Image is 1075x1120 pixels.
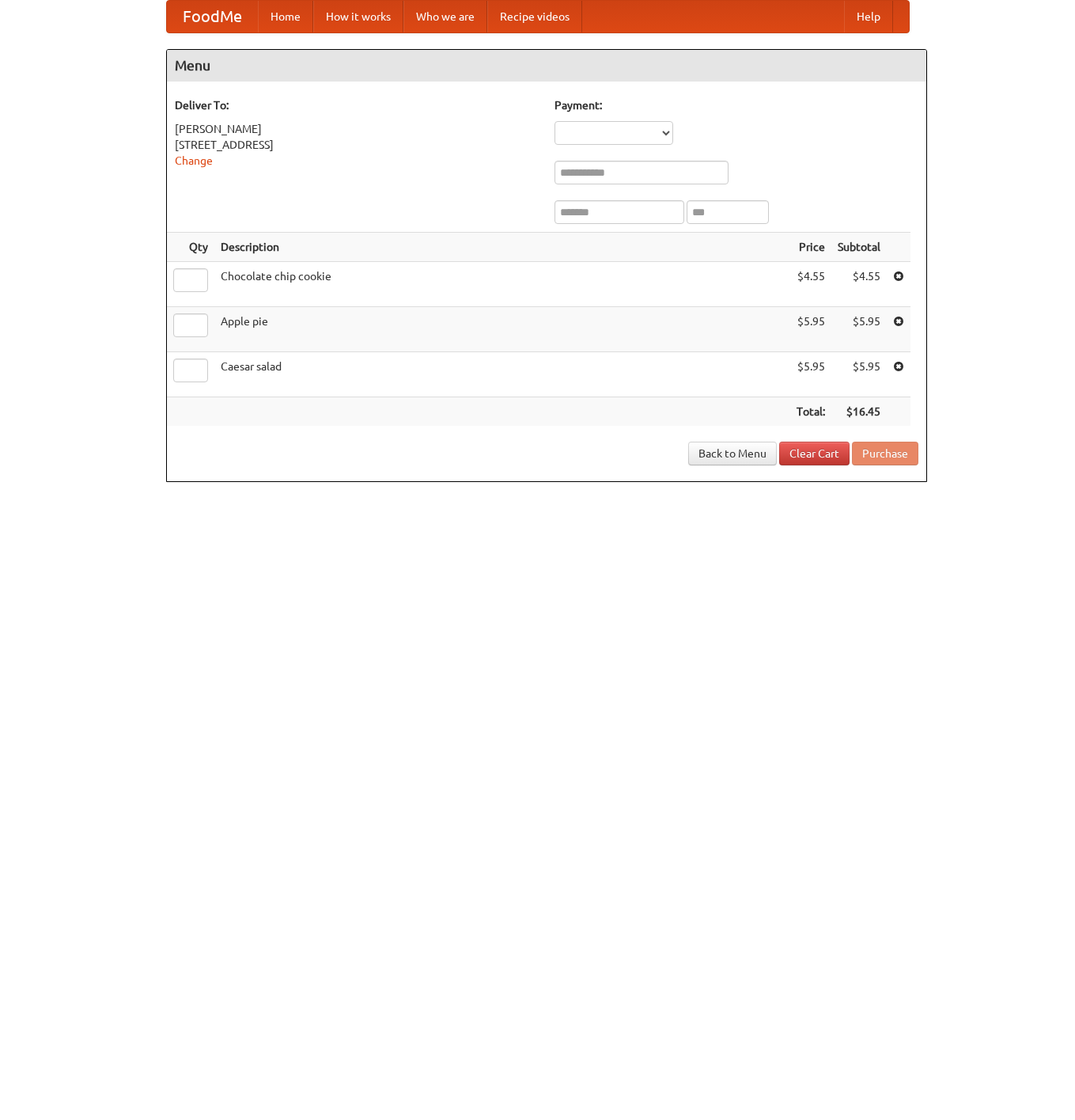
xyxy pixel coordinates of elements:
[214,307,790,352] td: Apple pie
[688,442,777,465] a: Back to Menu
[779,442,850,465] a: Clear Cart
[167,50,926,82] h4: Menu
[175,137,539,153] div: [STREET_ADDRESS]
[831,262,887,307] td: $4.55
[831,233,887,262] th: Subtotal
[831,397,887,427] th: $16.45
[790,397,831,427] th: Total:
[831,352,887,397] td: $5.95
[214,262,790,307] td: Chocolate chip cookie
[175,154,213,167] a: Change
[167,1,258,32] a: FoodMe
[790,352,831,397] td: $5.95
[790,233,831,262] th: Price
[844,1,893,32] a: Help
[313,1,403,32] a: How it works
[258,1,313,32] a: Home
[790,262,831,307] td: $4.55
[790,307,831,352] td: $5.95
[555,97,918,113] h5: Payment:
[487,1,582,32] a: Recipe videos
[831,307,887,352] td: $5.95
[214,233,790,262] th: Description
[167,233,214,262] th: Qty
[214,352,790,397] td: Caesar salad
[852,442,918,465] button: Purchase
[175,121,539,137] div: [PERSON_NAME]
[175,97,539,113] h5: Deliver To:
[403,1,487,32] a: Who we are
